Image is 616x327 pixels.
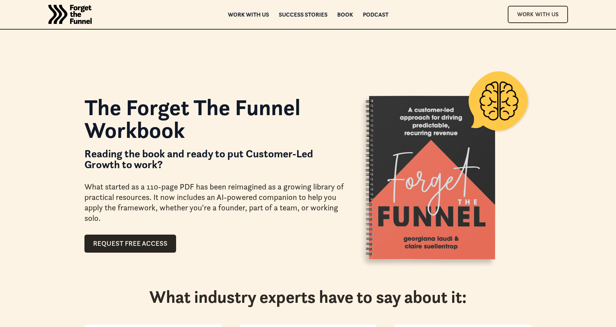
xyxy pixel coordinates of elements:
[337,12,353,17] a: Book
[508,6,568,23] a: Work With Us
[84,96,344,141] h1: The Forget The Funnel Workbook
[84,182,344,224] div: What started as a 110-page PDF has been reimagined as a growing library of practical resources. I...
[363,12,388,17] a: Podcast
[84,147,313,171] strong: Reading the book and ready to put Customer-Led Growth to work?
[149,287,467,308] h2: What industry experts have to say about it:
[84,235,176,253] a: Request Free Access
[279,12,327,17] a: Success Stories
[228,12,269,17] a: Work with us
